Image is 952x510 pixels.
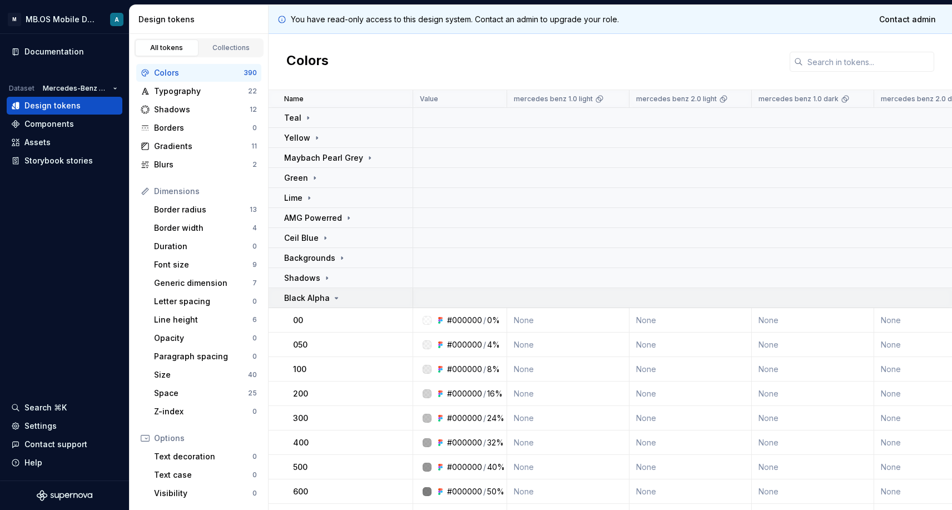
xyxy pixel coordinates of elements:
div: / [483,486,486,497]
div: Design tokens [138,14,264,25]
div: Borders [154,122,252,133]
div: Collections [204,43,259,52]
p: Value [420,95,438,103]
div: / [483,413,486,424]
td: None [507,382,629,406]
td: None [629,308,752,333]
a: Design tokens [7,97,122,115]
a: Shadows12 [136,101,261,118]
div: Settings [24,420,57,432]
button: Mercedes-Benz 2.0 [38,81,122,96]
div: 4 [252,224,257,232]
td: None [507,308,629,333]
td: None [629,479,752,504]
span: Mercedes-Benz 2.0 [43,84,108,93]
div: Border radius [154,204,250,215]
div: 0 [252,407,257,416]
div: Assets [24,137,51,148]
button: Contact support [7,435,122,453]
div: 40 [248,370,257,379]
td: None [629,455,752,479]
div: / [483,339,486,350]
div: #000000 [447,339,482,350]
a: Text case0 [150,466,261,484]
div: #000000 [447,388,482,399]
div: / [483,437,486,448]
p: AMG Powerred [284,212,342,224]
a: Components [7,115,122,133]
a: Size40 [150,366,261,384]
td: None [752,406,874,430]
p: 500 [293,462,308,473]
div: Generic dimension [154,278,252,289]
h2: Colors [286,52,329,72]
a: Settings [7,417,122,435]
a: Visibility0 [150,484,261,502]
div: 25 [248,389,257,398]
div: 0 [252,123,257,132]
td: None [752,333,874,357]
div: Z-index [154,406,252,417]
p: Ceil Blue [284,232,319,244]
div: 16% [487,388,503,399]
div: Documentation [24,46,84,57]
td: None [629,333,752,357]
button: MMB.OS Mobile Design SystemA [2,7,127,31]
p: Yellow [284,132,310,143]
div: #000000 [447,364,482,375]
div: #000000 [447,315,482,326]
div: Storybook stories [24,155,93,166]
div: 390 [244,68,257,77]
div: 0% [487,315,500,326]
a: Line height6 [150,311,261,329]
div: 0 [252,334,257,343]
p: 100 [293,364,306,375]
div: Paragraph spacing [154,351,252,362]
a: Font size9 [150,256,261,274]
div: Duration [154,241,252,252]
p: Shadows [284,273,320,284]
p: You have read-only access to this design system. Contact an admin to upgrade your role. [291,14,619,25]
a: Border width4 [150,219,261,237]
div: M [8,13,21,26]
div: 6 [252,315,257,324]
div: Gradients [154,141,251,152]
p: 300 [293,413,308,424]
div: Design tokens [24,100,81,111]
a: Assets [7,133,122,151]
div: 40% [487,462,505,473]
p: Black Alpha [284,293,330,304]
div: Line height [154,314,252,325]
div: 4% [487,339,500,350]
div: Colors [154,67,244,78]
p: Backgrounds [284,252,335,264]
td: None [752,382,874,406]
div: Text decoration [154,451,252,462]
input: Search in tokens... [803,52,934,72]
div: 7 [252,279,257,288]
p: Teal [284,112,301,123]
div: Visibility [154,488,252,499]
div: Size [154,369,248,380]
a: Supernova Logo [37,490,92,501]
span: Contact admin [879,14,936,25]
button: Search ⌘K [7,399,122,417]
td: None [507,406,629,430]
a: Borders0 [136,119,261,137]
a: Paragraph spacing0 [150,348,261,365]
td: None [752,455,874,479]
div: Dimensions [154,186,257,197]
td: None [629,357,752,382]
div: Search ⌘K [24,402,67,413]
div: 13 [250,205,257,214]
div: #000000 [447,413,482,424]
td: None [629,406,752,430]
td: None [752,308,874,333]
a: Text decoration0 [150,448,261,466]
div: / [483,388,486,399]
a: Gradients11 [136,137,261,155]
td: None [752,357,874,382]
div: 0 [252,352,257,361]
div: Space [154,388,248,399]
td: None [507,333,629,357]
